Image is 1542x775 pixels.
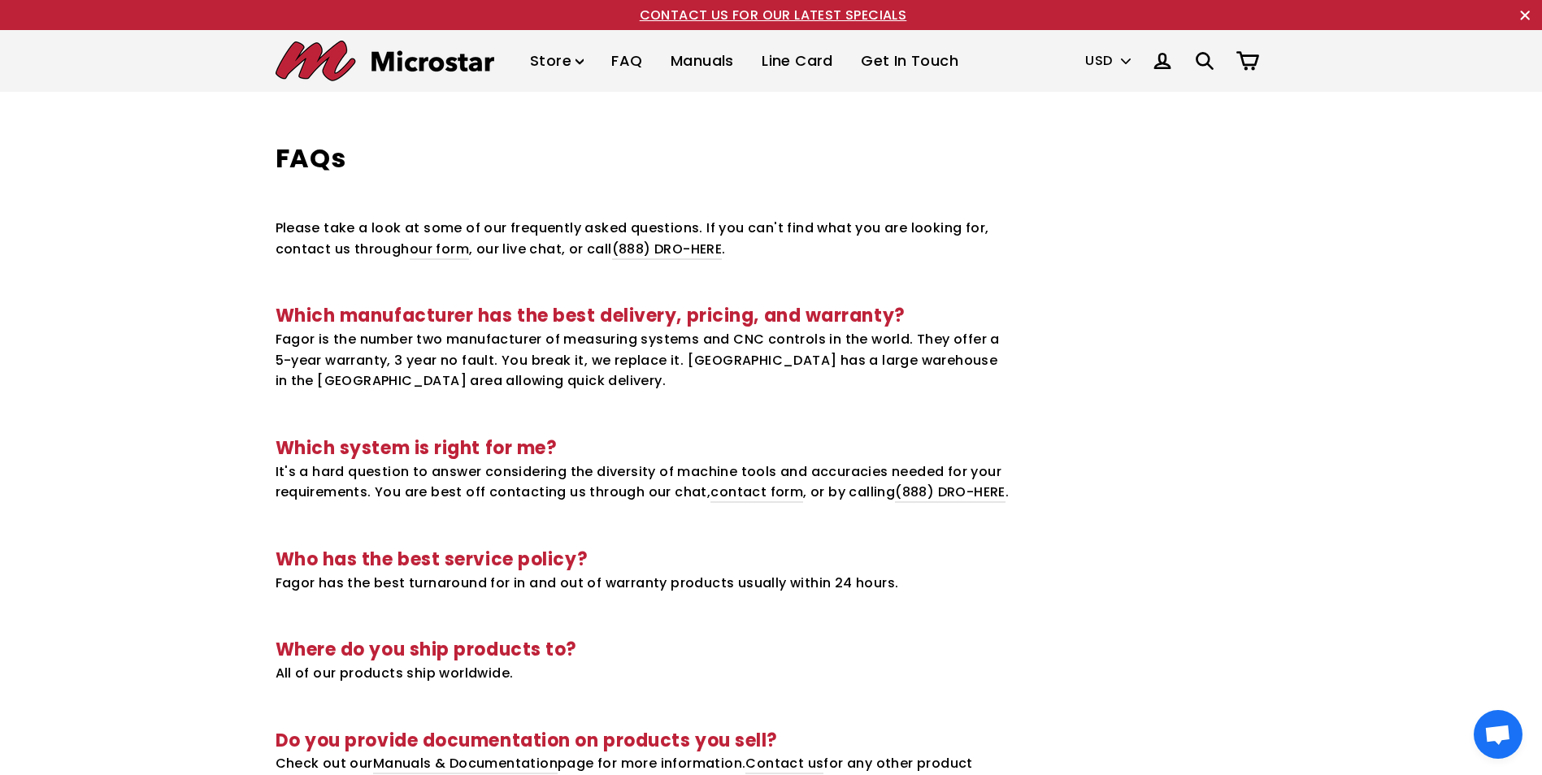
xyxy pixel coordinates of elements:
[612,240,723,260] a: (888) DRO-HERE
[410,240,469,260] a: our form
[276,436,1014,461] h3: Which system is right for me?
[518,37,596,85] a: Store
[518,37,971,85] ul: Primary
[745,754,823,774] a: Contact us
[749,37,845,85] a: Line Card
[1474,710,1522,759] div: Open chat
[276,638,1014,663] h3: Where do you ship products to?
[276,461,1014,503] p: It's a hard question to answer considering the diversity of machine tools and accuracies needed f...
[276,573,1014,594] p: Fagor has the best turnaround for in and out of warranty products usually within 24 hours.
[276,141,1014,177] h1: FAQs
[658,37,746,85] a: Manuals
[276,548,1014,573] h3: Who has the best service policy?
[276,304,1014,329] h3: Which manufacturer has the best delivery, pricing, and warranty?
[710,483,803,503] a: contact form
[599,37,654,85] a: FAQ
[276,329,1014,392] p: Fagor is the number two manufacturer of measuring systems and CNC controls in the world. They off...
[849,37,971,85] a: Get In Touch
[276,663,1014,684] p: All of our products ship worldwide.
[373,754,558,774] a: Manuals & Documentation
[640,6,907,24] a: CONTACT US FOR OUR LATEST SPECIALS
[895,483,1006,503] a: (888) DRO-HERE
[276,41,494,81] img: Microstar Electronics
[276,729,1014,754] h3: Do you provide documentation on products you sell?
[276,218,1014,259] p: Please take a look at some of our frequently asked questions. If you can't find what you are look...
